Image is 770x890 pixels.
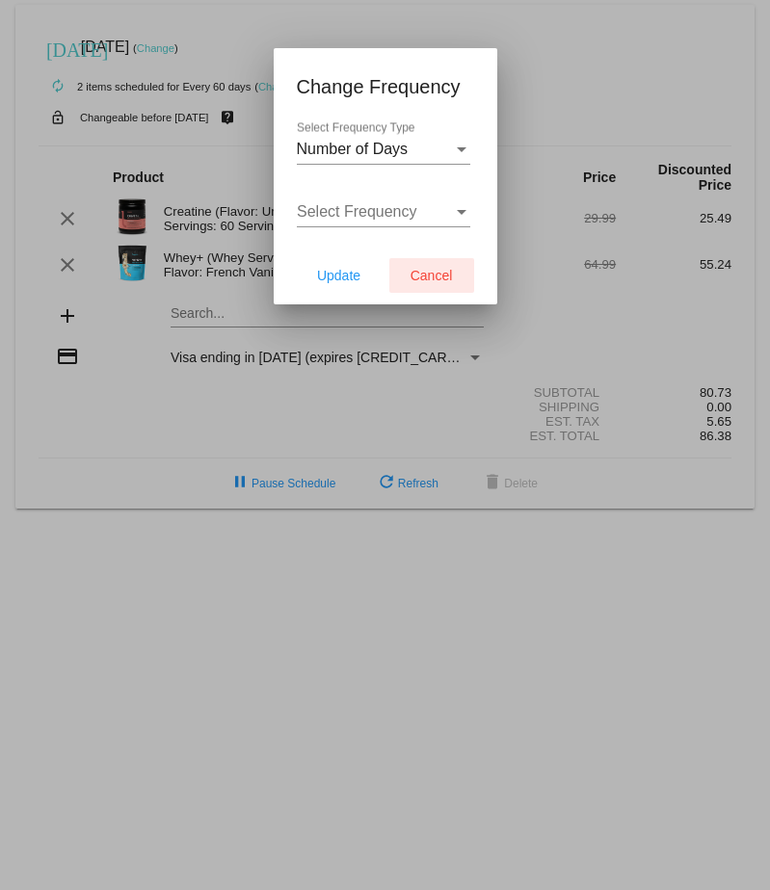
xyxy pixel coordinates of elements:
button: Cancel [389,258,474,293]
h1: Change Frequency [297,71,474,102]
span: Select Frequency [297,203,417,220]
button: Update [297,258,382,293]
span: Cancel [411,268,453,283]
span: Number of Days [297,141,409,157]
span: Update [317,268,360,283]
mat-select: Select Frequency Type [297,141,470,158]
mat-select: Select Frequency [297,203,470,221]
